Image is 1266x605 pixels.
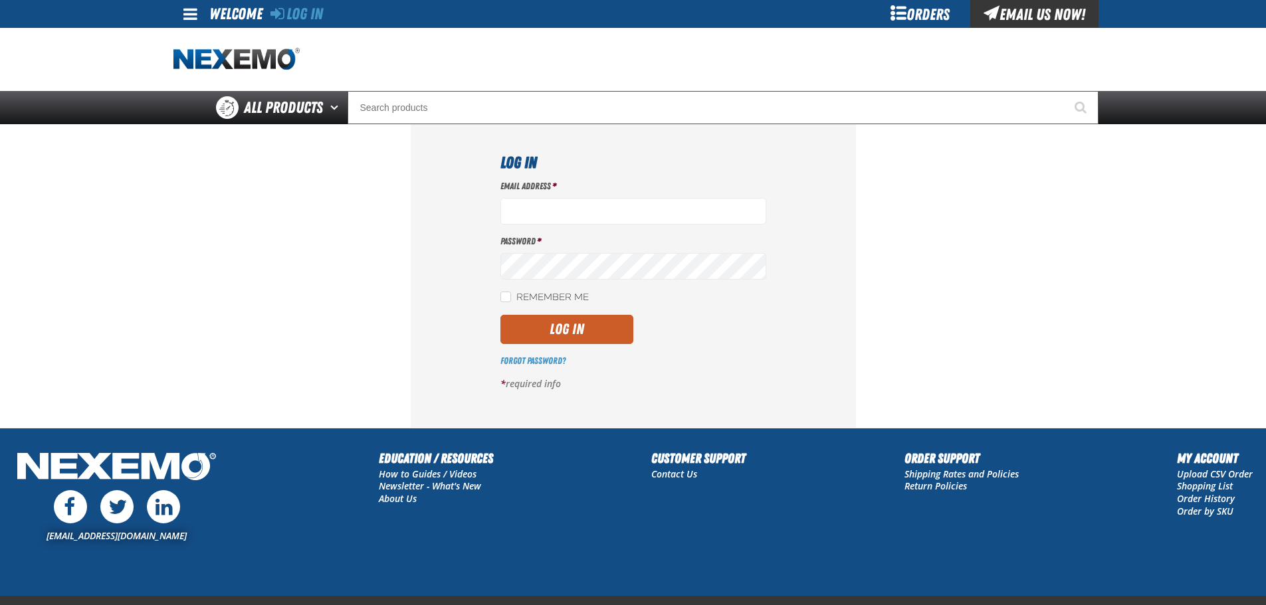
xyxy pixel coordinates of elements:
[47,529,187,542] a: [EMAIL_ADDRESS][DOMAIN_NAME]
[500,235,766,248] label: Password
[904,479,967,492] a: Return Policies
[270,5,323,23] a: Log In
[1177,468,1253,480] a: Upload CSV Order
[379,468,476,480] a: How to Guides / Videos
[244,96,323,120] span: All Products
[1177,479,1233,492] a: Shopping List
[348,91,1099,124] input: Search
[1065,91,1099,124] button: Start Searching
[500,180,766,193] label: Email Address
[173,48,300,71] a: Home
[1177,492,1235,505] a: Order History
[651,448,746,468] h2: Customer Support
[500,151,766,175] h1: Log In
[379,492,417,505] a: About Us
[379,448,493,468] h2: Education / Resources
[1177,505,1233,517] a: Order by SKU
[651,468,697,480] a: Contact Us
[500,355,566,366] a: Forgot Password?
[326,91,348,124] button: Open All Products pages
[904,448,1019,468] h2: Order Support
[13,448,220,487] img: Nexemo Logo
[904,468,1019,480] a: Shipping Rates and Policies
[500,315,633,344] button: Log In
[500,378,766,390] p: required info
[379,479,481,492] a: Newsletter - What's New
[1177,448,1253,468] h2: My Account
[500,292,511,302] input: Remember Me
[500,292,589,304] label: Remember Me
[173,48,300,71] img: Nexemo logo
